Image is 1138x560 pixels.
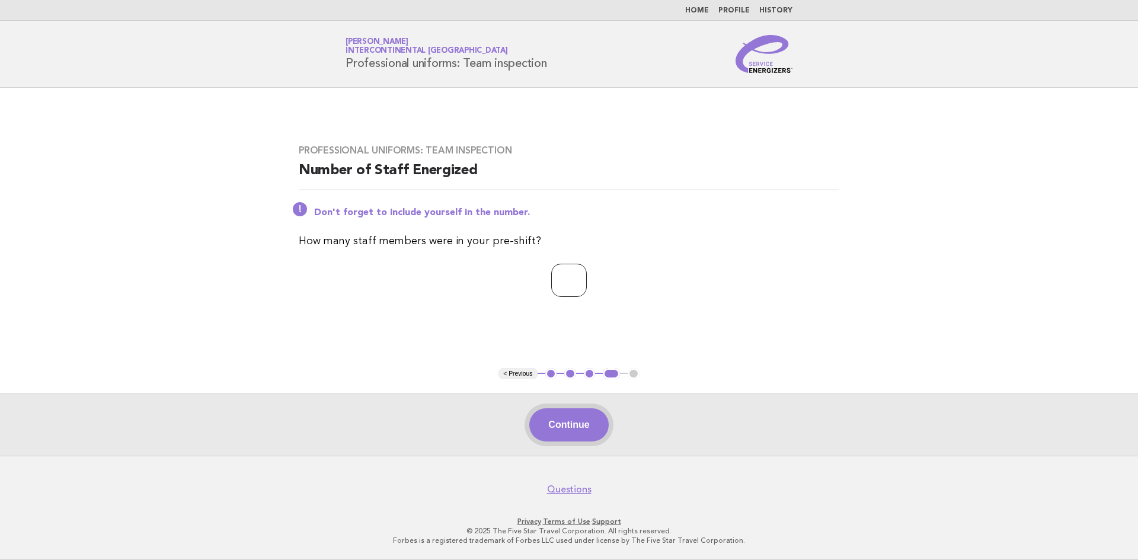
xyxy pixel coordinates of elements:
a: Support [592,517,621,526]
span: InterContinental [GEOGRAPHIC_DATA] [346,47,508,55]
h2: Number of Staff Energized [299,161,839,190]
a: Privacy [517,517,541,526]
button: Continue [529,408,608,441]
p: © 2025 The Five Star Travel Corporation. All rights reserved. [206,526,932,536]
button: 4 [603,368,620,380]
p: Forbes is a registered trademark of Forbes LLC used under license by The Five Star Travel Corpora... [206,536,932,545]
p: How many staff members were in your pre-shift? [299,233,839,249]
button: 3 [584,368,596,380]
button: 2 [564,368,576,380]
a: History [759,7,792,14]
button: 1 [545,368,557,380]
button: < Previous [498,368,537,380]
a: Profile [718,7,750,14]
a: Questions [547,484,592,495]
a: Home [685,7,709,14]
p: Don't forget to include yourself in the number. [314,207,839,219]
img: Service Energizers [736,35,792,73]
p: · · [206,517,932,526]
h1: Professional uniforms: Team inspection [346,39,547,69]
h3: Professional uniforms: Team inspection [299,145,839,156]
a: [PERSON_NAME]InterContinental [GEOGRAPHIC_DATA] [346,38,508,55]
a: Terms of Use [543,517,590,526]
